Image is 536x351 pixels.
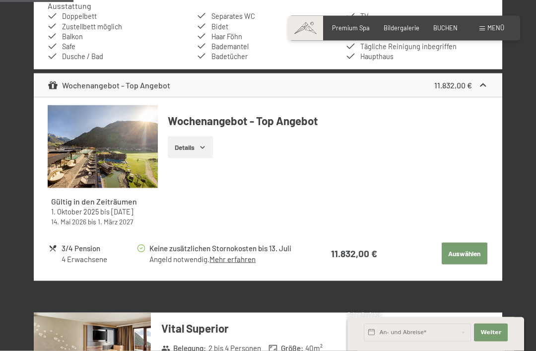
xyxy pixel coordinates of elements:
[51,197,137,206] strong: Gültig in den Zeiträumen
[48,79,170,91] div: Wochenangebot - Top Angebot
[149,254,311,265] div: Angeld notwendig.
[62,22,122,31] span: Zustellbett möglich
[347,311,382,317] span: Schnellanfrage
[62,42,75,51] span: Safe
[474,324,508,342] button: Weiter
[168,137,213,158] button: Details
[433,24,458,32] a: BUCHEN
[62,32,83,41] span: Balkon
[360,42,457,51] span: Tägliche Reinigung inbegriffen
[434,80,472,90] strong: 11.832,00 €
[360,12,368,20] span: TV
[360,52,394,61] span: Haupthaus
[48,105,158,188] img: mss_renderimg.php
[161,321,397,336] h3: Vital Superior
[442,243,487,265] button: Auswählen
[331,248,377,259] strong: 11.832,00 €
[480,329,501,337] span: Weiter
[62,243,136,254] div: 3/4 Pension
[62,254,136,265] div: 4 Erwachsene
[211,12,255,20] span: Separates WC
[149,243,311,254] div: Keine zusätzlichen Stornokosten bis 13. Juli
[98,217,133,226] time: 01.03.2027
[211,42,249,51] span: Bademantel
[111,208,133,216] time: 12.04.2026
[51,217,155,226] div: bis
[51,207,155,217] div: bis
[211,22,228,31] span: Bidet
[168,113,488,129] h4: Wochenangebot - Top Angebot
[34,73,502,97] div: Wochenangebot - Top Angebot11.832,00 €
[487,24,504,32] span: Menü
[209,255,256,264] a: Mehr erfahren
[51,217,86,226] time: 14.05.2026
[211,52,248,61] span: Badetücher
[48,1,91,10] h4: Ausstattung
[62,12,97,20] span: Doppelbett
[332,24,370,32] a: Premium Spa
[211,32,242,41] span: Haar Föhn
[62,52,103,61] span: Dusche / Bad
[51,208,99,216] time: 01.10.2025
[384,24,419,32] a: Bildergalerie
